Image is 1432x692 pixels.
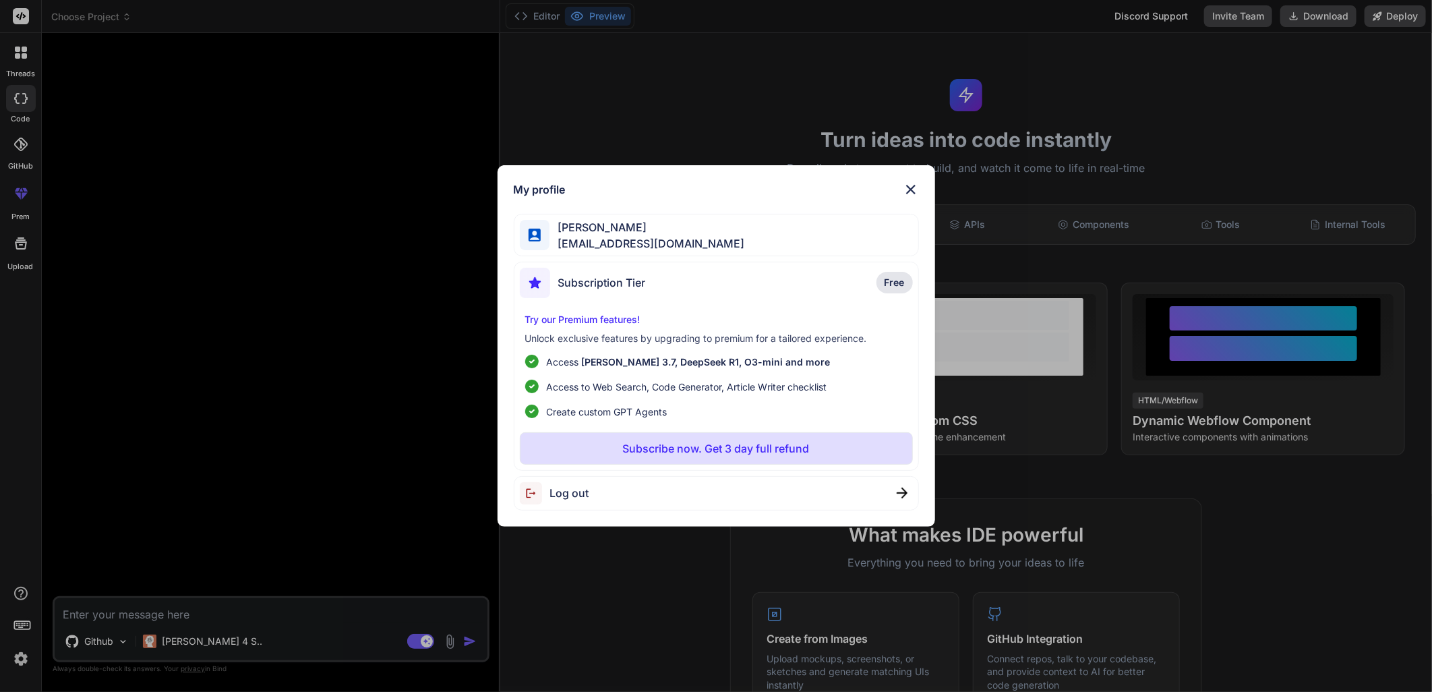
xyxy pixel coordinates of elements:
img: checklist [525,405,539,418]
p: Unlock exclusive features by upgrading to premium for a tailored experience. [525,332,907,345]
h1: My profile [514,181,566,198]
p: Subscribe now. Get 3 day full refund [623,440,810,457]
p: Try our Premium features! [525,313,907,326]
img: subscription [520,268,550,298]
img: close [897,488,907,498]
img: close [903,181,919,198]
button: Subscribe now. Get 3 day full refund [520,432,913,465]
img: checklist [525,355,539,368]
span: [PERSON_NAME] [549,219,744,235]
span: [EMAIL_ADDRESS][DOMAIN_NAME] [549,235,744,252]
span: [PERSON_NAME] 3.7, DeepSeek R1, O3-mini and more [582,356,831,368]
span: Create custom GPT Agents [547,405,667,419]
img: logout [520,482,550,504]
span: Subscription Tier [558,275,646,291]
p: Access [547,355,831,369]
img: profile [529,229,541,241]
img: checklist [525,380,539,393]
span: Log out [550,485,589,501]
span: Access to Web Search, Code Generator, Article Writer checklist [547,380,827,394]
span: Free [885,276,905,289]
